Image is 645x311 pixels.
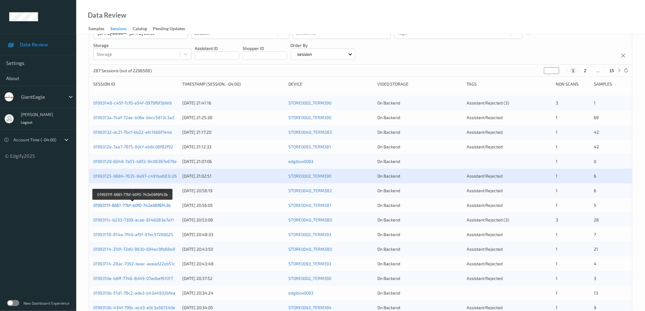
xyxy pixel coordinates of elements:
span: Assistant Rejected [467,129,503,135]
a: 01993125-9684-7635-8e97-c491ba683c26 [93,173,177,178]
div: On Backend [378,275,462,281]
div: On Backend [378,188,462,194]
span: Assistant Rejected [467,232,503,237]
span: Assistant Rejected (3) [467,100,509,105]
div: [DATE] 20:43:50 [182,246,284,252]
a: 01993121-7315-7c96-8611-654fc4df1ccb [93,188,171,193]
div: Session ID [93,81,178,87]
a: STORE0093_TERM394 [288,305,332,310]
button: 2 [582,68,588,73]
a: 0199311c-b233-7309-acae-6146083a7a11 [93,217,174,222]
div: Timestamp (Session, -04:00) [182,81,284,87]
a: 01993114-28ac-7392-beac-aeead22eb51c [93,261,175,266]
span: 1 [556,232,558,237]
div: [DATE] 20:34:24 [182,290,284,296]
span: 1 [556,159,558,164]
span: 9 [594,305,597,310]
span: Assistant Rejected [467,144,503,149]
div: Data Review [88,12,126,18]
a: 01993148-c45f-7cf0-a54f-0979f6f3bfe9 [93,100,172,105]
a: STORE0040_TERM382 [288,188,332,193]
div: On Backend [378,144,462,150]
a: 0199313a-74af-72ae-b06e-bbcc5813c3a3 [93,115,174,120]
div: Video Storage [378,81,462,87]
div: [DATE] 21:25:38 [182,115,284,121]
span: 69 [594,115,599,120]
span: Assistant Rejected (3) [467,217,509,222]
div: [DATE] 20:56:05 [182,202,284,208]
a: Catalog [133,25,153,33]
div: Catalog [133,26,147,33]
a: 01993114-3101-72d0-9830-694ec9fb68e8 [93,246,175,252]
span: 1 [556,305,558,310]
div: On Backend [378,129,462,135]
span: 0 [594,159,597,164]
div: On Backend [378,231,462,238]
div: [DATE] 21:12:33 [182,144,284,150]
button: 15 [608,68,616,73]
span: 13 [594,290,598,295]
span: Assistant Rejected [467,246,503,252]
span: 42 [594,144,599,149]
div: Samples [88,26,104,33]
a: STORE0002_TERM390 [288,173,331,178]
a: 0199310e-b6ff-7746-8d49-07adbef61017 [93,276,173,281]
div: Non Scans [556,81,590,87]
a: edgibox0093 [288,290,313,295]
span: 4 [594,261,597,266]
a: 0199310b-434f-799c-acd3-e0c3a561540e [93,305,175,310]
span: 3 [556,217,558,222]
div: On Backend [378,115,462,121]
span: 42 [594,129,599,135]
span: 1 [556,246,558,252]
a: 0199312e-7aa7-7815-80cf-eb8c06f82f92 [93,144,173,149]
a: STORE0002_TERM390 [288,276,331,281]
button: ... [594,68,602,73]
div: Tags [467,81,551,87]
span: 5 [594,203,597,208]
a: STORE0040_TERM380 [288,217,332,222]
span: 28 [594,217,599,222]
p: Shopper ID [243,45,287,51]
span: 1 [594,100,596,105]
span: 3 [594,276,597,281]
a: STORE0002_TERM390 [288,115,331,120]
p: 287 Sessions (out of 2296568) [93,68,152,74]
span: Assistant Rejected [467,261,503,266]
p: Assistant ID [195,45,239,51]
div: On Backend [378,100,462,106]
span: Assistant Rejected [467,115,503,120]
span: Assistant Rejected [467,173,503,178]
span: Assistant Rejected [467,305,503,310]
p: session [295,51,314,57]
span: 1 [556,188,558,193]
a: STORE0093_TERM381 [288,144,331,149]
button: 1 [570,68,576,73]
span: Assistant Rejected [467,188,503,193]
p: Order By [291,42,355,48]
a: STORE0040_TERM381 [288,203,331,208]
p: Storage [93,42,191,48]
a: Pending Updates [153,25,191,33]
div: [DATE] 20:48:33 [182,231,284,238]
a: edgibox0093 [288,159,313,164]
span: 7 [594,232,596,237]
span: 1 [556,129,558,135]
div: On Backend [378,202,462,208]
span: 6 [594,188,597,193]
div: On Backend [378,246,462,252]
div: [DATE] 20:34:05 [182,305,284,311]
div: On Backend [378,261,462,267]
div: On Backend [378,290,462,296]
a: STORE0093_TERM393 [288,261,331,266]
div: [DATE] 20:53:08 [182,217,284,223]
a: STORE0040_TERM380 [288,246,332,252]
span: 6 [594,173,597,178]
span: 1 [556,173,558,178]
div: Device [288,81,373,87]
div: [DATE] 21:07:06 [182,158,284,164]
div: [DATE] 20:58:19 [182,188,284,194]
div: Pending Updates [153,26,185,33]
a: Samples [88,25,110,33]
a: 01993118-814a-7f40-af5f-97ec97269025 [93,232,173,237]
